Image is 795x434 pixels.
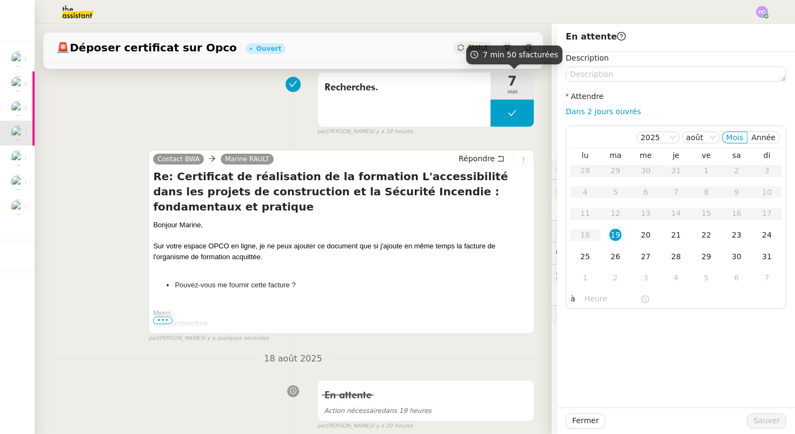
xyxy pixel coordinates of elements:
[153,318,529,329] div: BWA Architecture
[556,248,625,257] span: 💬
[609,229,621,241] div: 19
[11,101,26,116] img: users%2FNmPW3RcGagVdwlUj0SIRjiM8zA23%2Favatar%2Fb3e8f68e-88d8-429d-a2bd-00fb6f2d12db
[585,293,640,305] input: Heure
[752,225,782,246] td: 24/08/2025
[756,6,768,18] img: svg
[11,200,26,215] img: users%2FWH1OB8fxGAgLOjAz1TtlPPgOcGL2%2Favatar%2F32e28291-4026-4208-b892-04f74488d877
[761,229,773,241] div: 24
[552,242,795,264] div: 💬Commentaires
[552,265,795,286] div: 🕵️Autres demandes en cours 1
[566,54,609,62] label: Description
[175,280,529,291] li: Pouvez-vous me fournir cette facture ?
[468,44,488,51] span: Statut
[691,246,721,268] td: 29/08/2025
[731,251,743,262] div: 30
[640,229,652,241] div: 20
[153,317,173,324] span: •••
[631,246,661,268] td: 27/08/2025
[600,150,631,160] th: mar.
[731,229,743,241] div: 23
[324,80,484,96] span: Recherches.
[566,92,604,101] label: Attendre
[556,271,691,279] span: 🕵️
[11,51,26,67] img: users%2Fa6PbEmLwvGXylUqKytRPpDpAx153%2Favatar%2Ffanny.png
[640,272,652,284] div: 3
[721,225,752,246] td: 23/08/2025
[56,42,237,53] span: Déposer certificat sur Opco
[56,41,70,54] span: 🚨
[670,272,682,284] div: 4
[317,422,327,431] span: par
[153,154,204,164] a: Contact BWA
[609,251,621,262] div: 26
[491,88,534,97] span: min
[691,225,721,246] td: 22/08/2025
[552,306,795,327] div: 🧴Autres
[761,272,773,284] div: 7
[324,391,372,400] span: En attente
[552,180,795,201] div: 🔐Données client
[153,241,529,262] div: Sur votre espace OPCO en ligne, je ne peux ajouter ce document que si j'ajoute en même temps la f...
[153,220,529,231] div: Bonjour Marine,
[631,267,661,289] td: 03/09/2025
[752,246,782,268] td: 31/08/2025
[641,132,675,143] nz-select-item: 2025
[600,267,631,289] td: 02/09/2025
[570,150,600,160] th: lun.
[11,175,26,190] img: users%2Fa6PbEmLwvGXylUqKytRPpDpAx153%2Favatar%2Ffanny.png
[726,133,744,142] span: Mois
[752,267,782,289] td: 07/09/2025
[556,162,612,175] span: ⚙️
[324,407,382,415] span: Action nécessaire
[600,225,631,246] td: 19/08/2025
[324,407,432,415] span: dans 19 heures
[570,246,600,268] td: 25/08/2025
[566,413,605,429] button: Fermer
[721,267,752,289] td: 06/09/2025
[371,422,413,431] span: il y a 20 heures
[552,221,795,242] div: ⏲️Tâches 14:38
[556,184,626,196] span: 🔐
[631,150,661,160] th: mer.
[148,334,157,343] span: par
[148,334,269,343] small: [PERSON_NAME]
[455,153,508,165] button: Répondre
[631,225,661,246] td: 20/08/2025
[202,334,269,343] span: il y a quelques secondes
[566,107,641,116] a: Dans 2 jours ouvrés
[661,225,691,246] td: 21/08/2025
[556,227,635,235] span: ⏲️
[661,246,691,268] td: 28/08/2025
[317,127,413,136] small: [PERSON_NAME]
[556,312,589,320] span: 🧴
[670,229,682,241] div: 21
[747,413,786,429] button: Sauver
[566,31,626,42] span: En attente
[552,158,795,179] div: ⚙️Procédures
[731,272,743,284] div: 6
[256,45,281,52] div: Ouvert
[11,150,26,166] img: users%2FALbeyncImohZ70oG2ud0kR03zez1%2Favatar%2F645c5494-5e49-4313-a752-3cbe407590be
[11,76,26,91] img: users%2FNmPW3RcGagVdwlUj0SIRjiM8zA23%2Favatar%2Fb3e8f68e-88d8-429d-a2bd-00fb6f2d12db
[255,352,330,366] span: 18 août 2025
[571,293,575,305] span: à
[700,272,712,284] div: 5
[317,127,327,136] span: par
[700,229,712,241] div: 22
[11,126,26,141] img: users%2Fo4K84Ijfr6OOM0fa5Hz4riIOf4g2%2Favatar%2FChatGPT%20Image%201%20aou%CC%82t%202025%2C%2010_2...
[570,267,600,289] td: 01/09/2025
[153,308,529,319] div: Merci,
[317,422,413,431] small: [PERSON_NAME]
[700,251,712,262] div: 29
[221,154,274,164] a: Marine RAULT
[761,251,773,262] div: 31
[752,150,782,160] th: dim.
[600,246,631,268] td: 26/08/2025
[691,150,721,160] th: ven.
[661,267,691,289] td: 04/09/2025
[751,133,776,142] span: Année
[579,251,591,262] div: 25
[721,246,752,268] td: 30/08/2025
[721,150,752,160] th: sam.
[153,169,529,214] h4: Re: Certificat de réalisation de la formation L'accessibilité dans les projets de construction et...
